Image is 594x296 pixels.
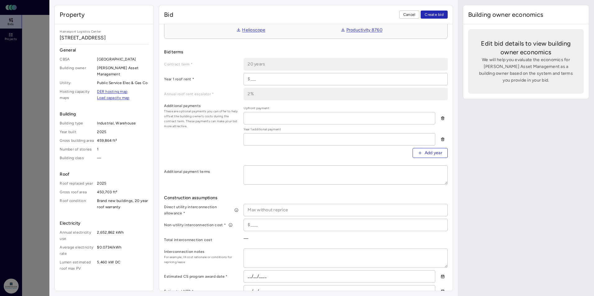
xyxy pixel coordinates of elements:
[97,137,148,144] span: 459,864 ft²
[425,150,442,156] span: Add year
[97,229,148,242] span: 2,652,862 kWh
[97,95,129,101] a: Load capacity map
[60,29,148,34] span: Hainesport Logistics Center
[244,234,447,244] div: —
[403,11,416,18] span: Cancel
[164,195,447,201] span: Construction assumptions
[478,56,574,84] span: We will help you evaluate the economics for [PERSON_NAME] Asset Management as a building owner ba...
[164,10,173,19] span: Bid
[164,222,239,228] label: Non-utility interconnection cost *
[97,120,148,126] span: Industrial, Warehouse
[244,219,447,231] input: $____
[60,34,148,42] span: [STREET_ADDRESS]
[97,155,148,161] span: —
[60,65,94,77] span: Building owner
[244,58,447,70] input: __ years
[97,198,148,210] span: Brand new buildings, 20 year roof warranty
[60,244,94,257] span: Average electricity rate
[97,244,148,257] span: $0.0734/kWh
[164,91,239,97] label: Annual roof rent escalator *
[60,56,94,62] span: CBSA
[244,106,435,111] span: Upfront payment
[60,111,148,118] span: Building
[60,155,94,161] span: Building class
[97,180,148,186] span: 2025
[413,148,448,158] button: Add year
[164,103,239,109] label: Additional payments
[164,273,239,280] label: Estimated CS program award date *
[97,88,127,95] a: DER hosting map
[97,129,148,135] span: 2025
[60,120,94,126] span: Building type
[478,39,574,56] span: Edit bid details to view building owner economics
[164,76,239,82] label: Year 1 roof rent *
[60,129,94,135] span: Year built
[60,80,94,86] span: Utility
[97,56,148,62] span: [GEOGRAPHIC_DATA]
[164,288,239,294] label: Estimated NTP *
[244,204,447,216] input: Max without reprice
[236,27,265,34] a: Helioscope
[60,146,94,152] span: Number of stories
[97,189,148,195] span: 450,703 ft²
[60,47,148,54] span: General
[164,255,239,265] span: For example, IX cost rationale or conditions for repricing lease
[164,49,447,56] span: Bid terms
[341,27,382,34] a: Productivity 8760
[60,171,148,178] span: Roof
[164,237,239,243] label: Total interconnection cost
[244,73,447,85] input: $___
[468,10,543,19] span: Building owner economics
[60,180,94,186] span: Roof replaced year
[60,220,148,227] span: Electricity
[244,127,435,132] span: Year 1 additional payment
[60,259,94,271] span: Lumen estimated roof max PV
[97,146,148,152] span: 1
[97,259,148,271] span: 5,460 kW DC
[97,65,148,77] span: [PERSON_NAME] Asset Management
[60,88,94,101] span: Hosting capacity maps
[421,11,448,19] button: Create bid
[60,10,85,19] span: Property
[60,189,94,195] span: Gross roof area
[164,249,239,255] label: Interconnection notes
[60,229,94,242] span: Annual electricity use
[399,11,420,19] button: Cancel
[164,109,239,129] span: These are optional payments you can offer to help offset the building owner's costs during the co...
[425,11,444,18] span: Create bid
[244,88,447,100] input: _%
[60,137,94,144] span: Gross building area
[164,61,239,67] label: Contract term *
[164,204,239,216] label: Direct utility interconnection allowance *
[97,80,148,86] span: Public Service Elec & Gas Co
[164,168,239,175] label: Additional payment terms
[60,198,94,210] span: Roof condition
